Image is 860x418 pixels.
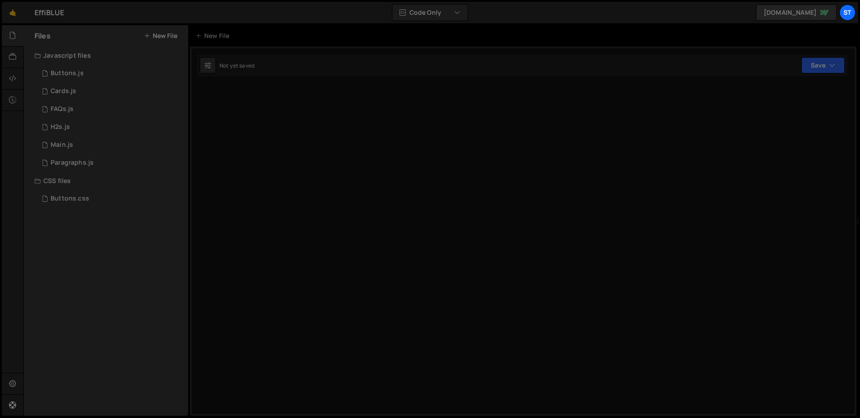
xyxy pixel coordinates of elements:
[34,82,188,100] div: 16410/44438.js
[34,136,188,154] div: 16410/44431.js
[34,118,188,136] div: 16410/44432.js
[51,195,89,203] div: Buttons.css
[839,4,856,21] a: St
[392,4,468,21] button: Code Only
[219,62,254,69] div: Not yet saved
[34,31,51,41] h2: Files
[34,190,188,208] div: 16410/44436.css
[195,31,233,40] div: New File
[144,32,177,39] button: New File
[51,105,73,113] div: FAQs.js
[51,69,84,77] div: Buttons.js
[24,47,188,64] div: Javascript files
[51,141,73,149] div: Main.js
[51,123,70,131] div: H2s.js
[24,172,188,190] div: CSS files
[34,64,188,82] div: 16410/44433.js
[756,4,837,21] a: [DOMAIN_NAME]
[34,100,188,118] div: 16410/44440.js
[51,159,94,167] div: Paragraphs.js
[34,7,64,18] div: EffiBLUE
[51,87,76,95] div: Cards.js
[2,2,24,23] a: 🤙
[34,154,188,172] div: 16410/44435.js
[801,57,845,73] button: Save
